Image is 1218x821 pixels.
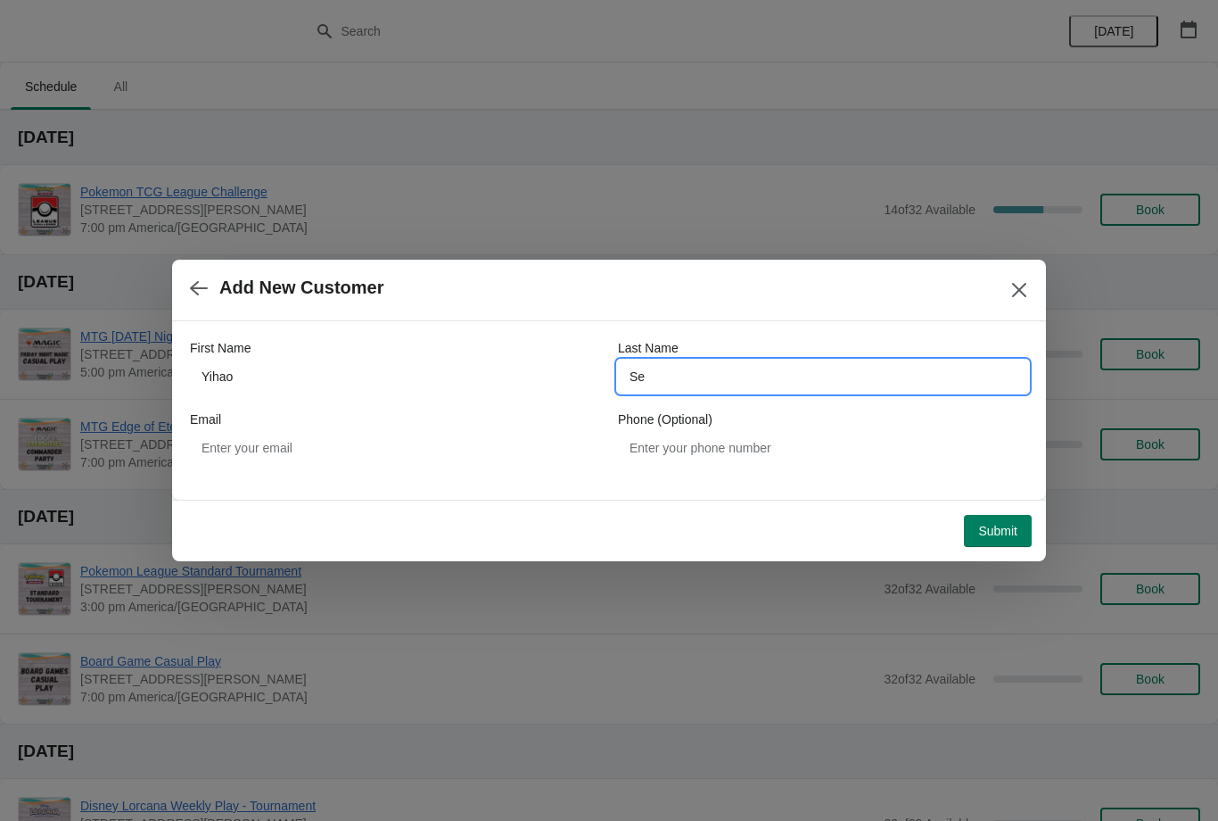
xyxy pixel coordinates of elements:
input: Enter your phone number [618,432,1028,464]
label: First Name [190,339,251,357]
label: Phone (Optional) [618,410,712,428]
label: Email [190,410,221,428]
label: Last Name [618,339,679,357]
button: Close [1003,274,1035,306]
input: John [190,361,600,393]
span: Submit [978,524,1017,538]
button: Submit [964,515,1032,547]
input: Enter your email [190,432,600,464]
h2: Add New Customer [219,278,383,298]
input: Smith [618,361,1028,393]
